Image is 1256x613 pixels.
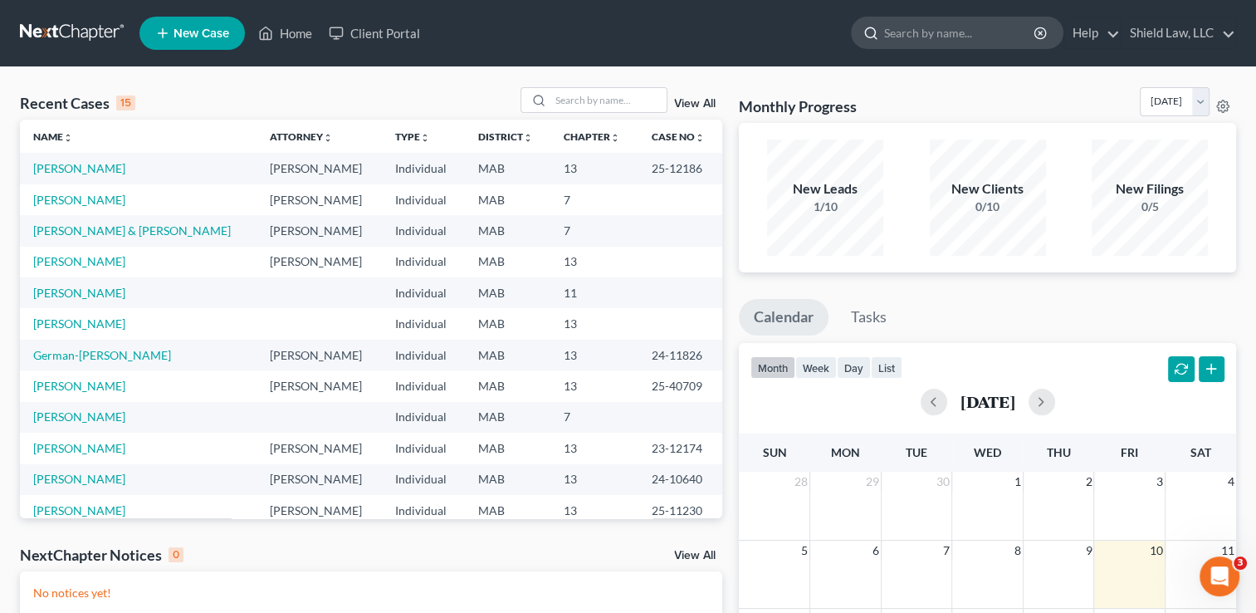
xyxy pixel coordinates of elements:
[1148,541,1165,561] span: 10
[739,299,828,336] a: Calendar
[257,153,382,184] td: [PERSON_NAME]
[465,464,551,495] td: MAB
[382,433,464,463] td: Individual
[250,18,320,48] a: Home
[550,370,638,401] td: 13
[750,356,795,379] button: month
[382,402,464,433] td: Individual
[257,370,382,401] td: [PERSON_NAME]
[33,441,125,455] a: [PERSON_NAME]
[33,286,125,300] a: [PERSON_NAME]
[33,161,125,175] a: [PERSON_NAME]
[884,17,1036,48] input: Search by name...
[33,409,125,424] a: [PERSON_NAME]
[323,133,333,143] i: unfold_more
[465,277,551,308] td: MAB
[550,402,638,433] td: 7
[1013,472,1023,492] span: 1
[20,545,183,565] div: NextChapter Notices
[767,199,883,215] div: 1/10
[33,348,171,362] a: German-[PERSON_NAME]
[63,133,73,143] i: unfold_more
[610,133,620,143] i: unfold_more
[695,133,705,143] i: unfold_more
[33,503,125,517] a: [PERSON_NAME]
[638,495,722,526] td: 25-11230
[864,472,881,492] span: 29
[638,370,722,401] td: 25-40709
[1234,557,1247,570] span: 3
[550,340,638,370] td: 13
[941,541,951,561] span: 7
[382,184,464,215] td: Individual
[382,464,464,495] td: Individual
[930,199,1046,215] div: 0/10
[1121,445,1138,459] span: Fri
[1092,179,1208,199] div: New Filings
[739,96,857,116] h3: Monthly Progress
[930,179,1046,199] div: New Clients
[116,96,135,110] div: 15
[1200,557,1239,596] iframe: Intercom live chat
[257,433,382,463] td: [PERSON_NAME]
[550,215,638,246] td: 7
[831,445,860,459] span: Mon
[395,130,430,143] a: Typeunfold_more
[257,340,382,370] td: [PERSON_NAME]
[33,585,709,601] p: No notices yet!
[465,247,551,277] td: MAB
[33,130,73,143] a: Nameunfold_more
[1083,541,1093,561] span: 9
[550,247,638,277] td: 13
[382,215,464,246] td: Individual
[465,308,551,339] td: MAB
[465,215,551,246] td: MAB
[1219,541,1236,561] span: 11
[320,18,428,48] a: Client Portal
[382,370,464,401] td: Individual
[960,393,1015,410] h2: [DATE]
[550,433,638,463] td: 13
[465,153,551,184] td: MAB
[906,445,927,459] span: Tue
[382,340,464,370] td: Individual
[550,308,638,339] td: 13
[638,153,722,184] td: 25-12186
[465,340,551,370] td: MAB
[257,495,382,526] td: [PERSON_NAME]
[550,88,667,112] input: Search by name...
[382,153,464,184] td: Individual
[257,215,382,246] td: [PERSON_NAME]
[382,308,464,339] td: Individual
[871,541,881,561] span: 6
[1083,472,1093,492] span: 2
[465,370,551,401] td: MAB
[652,130,705,143] a: Case Nounfold_more
[382,277,464,308] td: Individual
[465,184,551,215] td: MAB
[420,133,430,143] i: unfold_more
[33,254,125,268] a: [PERSON_NAME]
[523,133,533,143] i: unfold_more
[382,247,464,277] td: Individual
[674,550,716,562] a: View All
[871,356,902,379] button: list
[465,433,551,463] td: MAB
[1013,541,1023,561] span: 8
[270,130,333,143] a: Attorneyunfold_more
[465,495,551,526] td: MAB
[799,541,809,561] span: 5
[837,356,871,379] button: day
[33,193,125,207] a: [PERSON_NAME]
[638,340,722,370] td: 24-11826
[935,472,951,492] span: 30
[20,93,135,113] div: Recent Cases
[550,153,638,184] td: 13
[763,445,787,459] span: Sun
[169,547,183,562] div: 0
[638,464,722,495] td: 24-10640
[767,179,883,199] div: New Leads
[257,464,382,495] td: [PERSON_NAME]
[1122,18,1235,48] a: Shield Law, LLC
[478,130,533,143] a: Districtunfold_more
